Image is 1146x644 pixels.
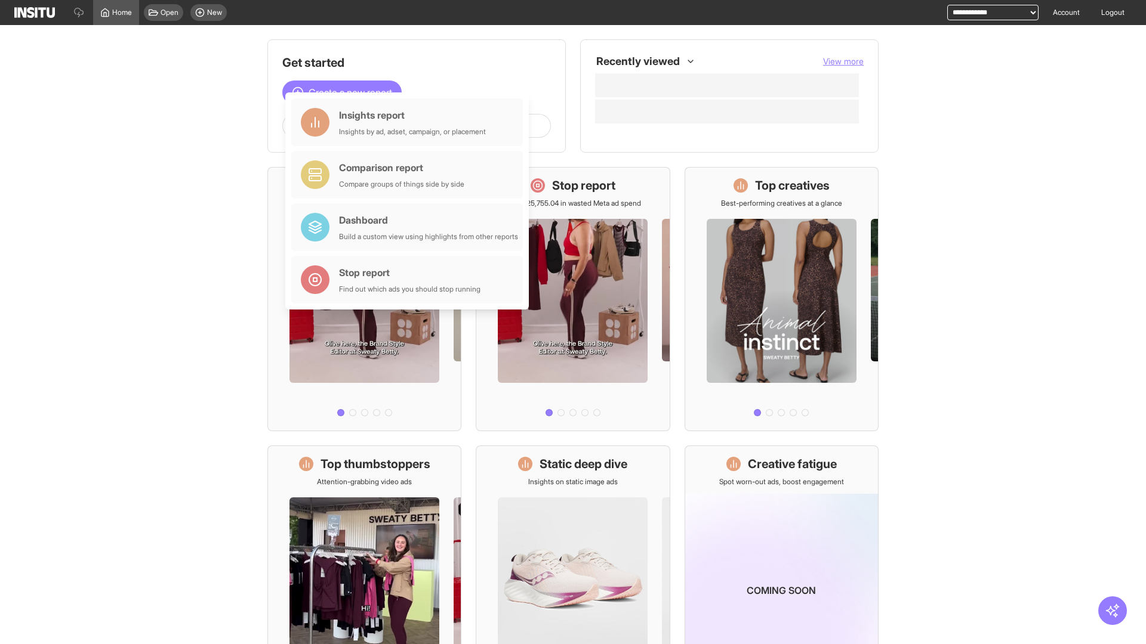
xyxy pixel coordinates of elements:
span: Home [112,8,132,17]
p: Attention-grabbing video ads [317,477,412,487]
div: Dashboard [339,213,518,227]
div: Insights report [339,108,486,122]
div: Build a custom view using highlights from other reports [339,232,518,241]
span: View more [823,56,864,66]
div: Stop report [339,265,480,280]
div: Find out which ads you should stop running [339,284,480,294]
div: Insights by ad, adset, campaign, or placement [339,127,486,137]
h1: Stop report [552,177,615,194]
p: Best-performing creatives at a glance [721,199,842,208]
div: Compare groups of things side by side [339,179,464,189]
span: Open [161,8,178,17]
a: Top creativesBest-performing creatives at a glance [685,167,879,431]
p: Save £25,755.04 in wasted Meta ad spend [505,199,641,208]
h1: Static deep dive [540,456,627,472]
h1: Get started [282,54,551,71]
a: Stop reportSave £25,755.04 in wasted Meta ad spend [476,167,670,431]
button: Create a new report [282,80,402,104]
button: View more [823,55,864,67]
span: Create a new report [309,85,392,100]
p: Insights on static image ads [528,477,618,487]
span: New [207,8,222,17]
h1: Top thumbstoppers [321,456,430,472]
h1: Top creatives [755,177,830,194]
img: Logo [14,7,55,18]
a: What's live nowSee all active ads instantly [267,167,461,431]
div: Comparison report [339,160,464,175]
